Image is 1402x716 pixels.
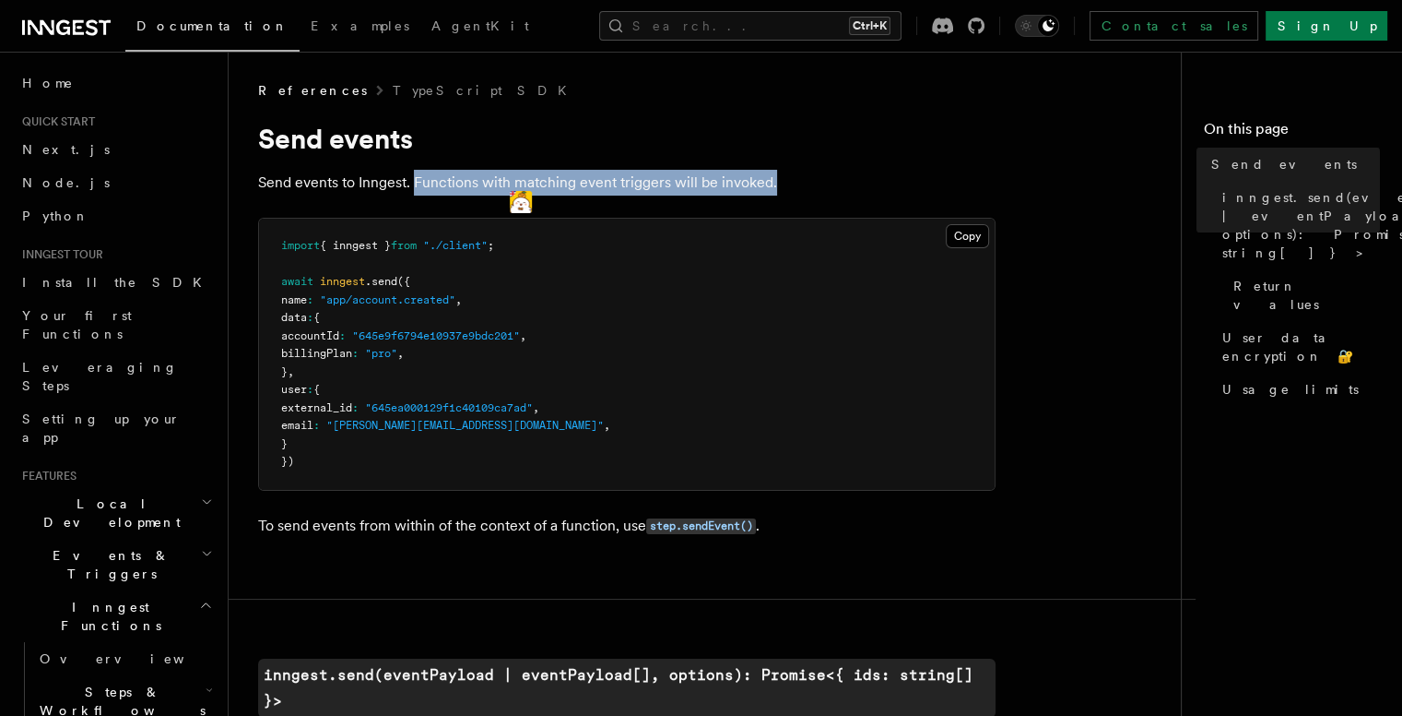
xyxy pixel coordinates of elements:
a: User data encryption 🔐 [1215,321,1380,373]
span: : [307,293,313,306]
code: step.sendEvent() [646,519,756,534]
span: Send events [1211,155,1357,173]
a: Return values [1226,269,1380,321]
a: AgentKit [420,6,540,50]
a: step.sendEvent() [646,517,756,534]
span: { inngest } [320,239,391,252]
span: , [397,347,404,360]
span: Inngest Functions [15,598,199,635]
a: Home [15,66,217,100]
a: Contact sales [1090,11,1258,41]
span: } [281,437,288,450]
p: Send events to Inngest. Functions with matching event triggers will be invoked. [258,170,996,196]
span: Install the SDK [22,275,213,290]
span: Home [22,74,74,92]
h4: On this page [1204,118,1380,148]
span: inngest [320,275,365,288]
span: { [313,311,320,324]
span: Inngest tour [15,247,103,262]
span: accountId [281,329,339,342]
button: Toggle dark mode [1015,15,1059,37]
span: external_id [281,401,352,414]
kbd: Ctrl+K [849,17,890,35]
span: }) [281,455,294,468]
span: Setting up your app [22,412,181,445]
a: Documentation [125,6,300,52]
span: from [391,239,417,252]
span: : [307,311,313,324]
span: Your first Functions [22,308,132,341]
a: Examples [300,6,420,50]
span: name [281,293,307,306]
a: Node.js [15,166,217,199]
span: , [288,365,294,378]
a: TypeScript SDK [393,81,578,100]
span: "pro" [365,347,397,360]
a: Setting up your app [15,402,217,454]
span: "645ea000129f1c40109ca7ad" [365,401,533,414]
span: ; [488,239,494,252]
span: : [313,419,320,432]
button: Inngest Functions [15,591,217,642]
span: , [533,401,539,414]
a: Send events [1204,148,1380,181]
span: , [455,293,462,306]
span: Overview [40,651,230,666]
span: Local Development [15,495,201,531]
span: "app/account.created" [320,293,455,306]
button: Events & Triggers [15,539,217,591]
a: Install the SDK [15,266,217,299]
span: , [520,329,526,342]
span: Documentation [136,18,289,33]
span: : [307,383,313,396]
span: , [604,419,610,432]
span: "./client" [423,239,488,252]
span: import [281,239,320,252]
span: { [313,383,320,396]
span: ({ [397,275,410,288]
span: References [258,81,367,100]
a: Next.js [15,133,217,166]
button: Search...Ctrl+K [599,11,901,41]
span: : [352,347,359,360]
a: Sign Up [1266,11,1387,41]
a: inngest.send(eventPayload | eventPayload[], options): Promise<{ ids: string[] }> [1215,181,1380,269]
span: User data encryption 🔐 [1222,328,1380,365]
span: Examples [311,18,409,33]
span: Events & Triggers [15,546,201,583]
a: Overview [32,642,217,675]
span: } [281,365,288,378]
button: Copy [946,224,989,248]
span: Quick start [15,114,95,129]
span: Next.js [22,142,110,157]
span: data [281,311,307,324]
span: "[PERSON_NAME][EMAIL_ADDRESS][DOMAIN_NAME]" [326,419,604,432]
span: Python [22,209,89,223]
a: Usage limits [1215,373,1380,406]
a: Python [15,199,217,233]
a: Your first Functions [15,299,217,351]
span: AgentKit [431,18,529,33]
span: Return values [1233,277,1380,314]
span: user [281,383,307,396]
span: Leveraging Steps [22,360,178,393]
h1: Send events [258,122,996,155]
span: Node.js [22,175,110,190]
span: : [339,329,346,342]
a: Leveraging Steps [15,351,217,402]
span: "645e9f6794e10937e9bdc201" [352,329,520,342]
span: : [352,401,359,414]
button: Local Development [15,487,217,539]
span: email [281,419,313,432]
span: billingPlan [281,347,352,360]
p: To send events from within of the context of a function, use . [258,513,996,540]
span: Usage limits [1222,380,1359,399]
span: Features [15,469,77,483]
span: .send [365,275,397,288]
span: await [281,275,313,288]
img: mochi-search-icon [510,191,532,213]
